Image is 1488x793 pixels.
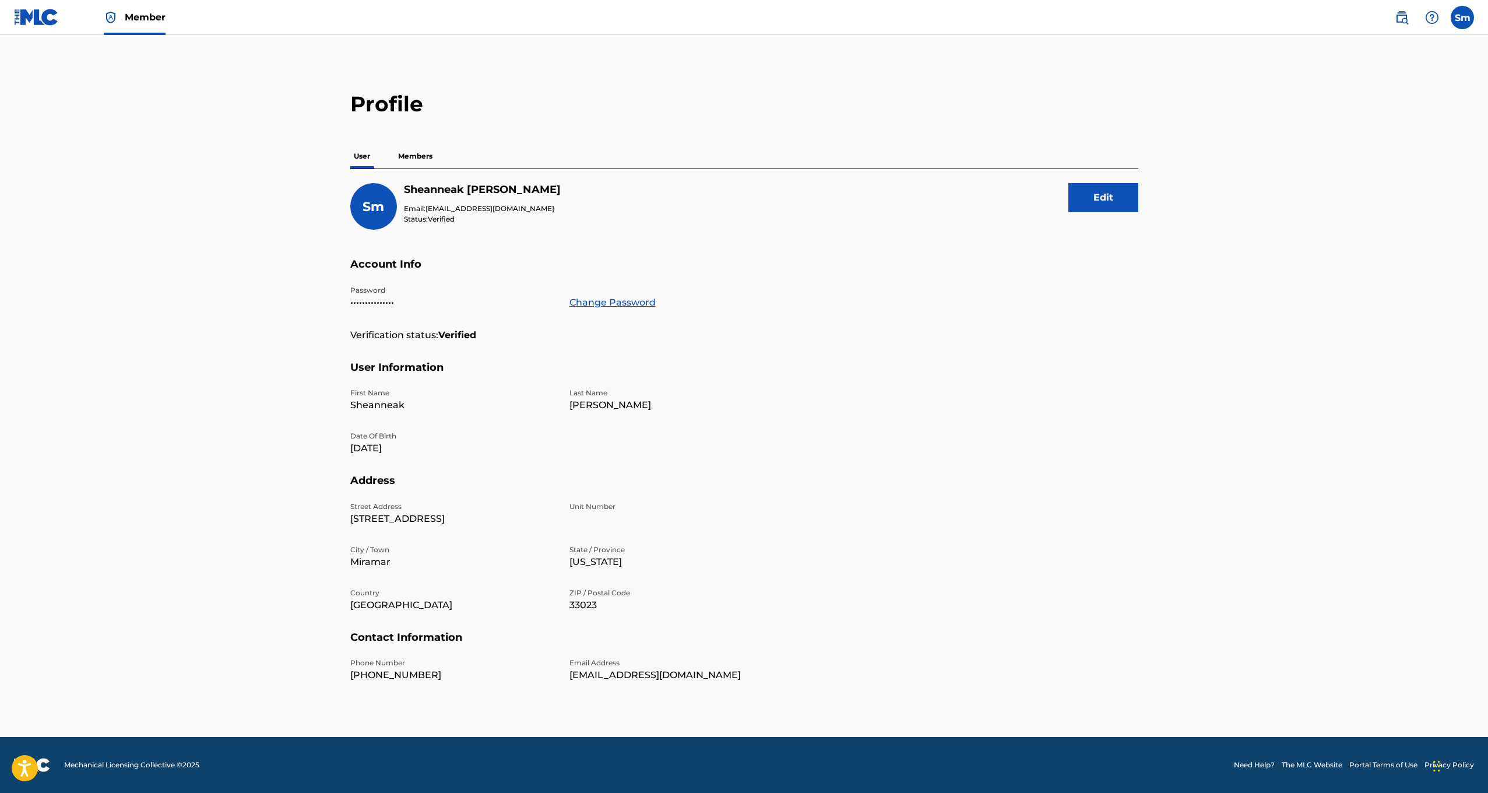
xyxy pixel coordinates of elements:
[1282,760,1342,770] a: The MLC Website
[350,658,555,668] p: Phone Number
[350,144,374,169] p: User
[350,555,555,569] p: Miramar
[1424,760,1474,770] a: Privacy Policy
[350,91,1138,117] h2: Profile
[569,388,775,398] p: Last Name
[64,760,199,770] span: Mechanical Licensing Collective © 2025
[569,501,775,512] p: Unit Number
[1349,760,1417,770] a: Portal Terms of Use
[569,588,775,598] p: ZIP / Postal Code
[395,144,436,169] p: Members
[14,9,59,26] img: MLC Logo
[404,183,561,197] h5: Sheanneak mckenzie
[425,204,554,213] span: [EMAIL_ADDRESS][DOMAIN_NAME]
[1425,10,1439,24] img: help
[350,388,555,398] p: First Name
[1433,749,1440,784] div: Drag
[569,545,775,555] p: State / Province
[363,199,384,215] span: Sm
[350,588,555,598] p: Country
[1395,10,1409,24] img: search
[350,668,555,682] p: [PHONE_NUMBER]
[104,10,118,24] img: Top Rightsholder
[1068,183,1138,212] button: Edit
[438,328,476,342] strong: Verified
[350,474,1138,501] h5: Address
[569,296,656,310] a: Change Password
[428,215,455,223] span: Verified
[1420,6,1444,29] div: Help
[125,10,166,24] span: Member
[404,214,561,224] p: Status:
[350,631,1138,658] h5: Contact Information
[350,441,555,455] p: [DATE]
[350,285,555,296] p: Password
[350,328,438,342] p: Verification status:
[569,658,775,668] p: Email Address
[350,598,555,612] p: [GEOGRAPHIC_DATA]
[1451,6,1474,29] div: User Menu
[350,361,1138,388] h5: User Information
[1455,555,1488,654] iframe: Resource Center
[1390,6,1413,29] a: Public Search
[1234,760,1275,770] a: Need Help?
[569,598,775,612] p: 33023
[569,668,775,682] p: [EMAIL_ADDRESS][DOMAIN_NAME]
[404,203,561,214] p: Email:
[350,512,555,526] p: [STREET_ADDRESS]
[350,545,555,555] p: City / Town
[350,431,555,441] p: Date Of Birth
[350,258,1138,285] h5: Account Info
[569,555,775,569] p: [US_STATE]
[1430,737,1488,793] iframe: Chat Widget
[350,501,555,512] p: Street Address
[350,296,555,310] p: •••••••••••••••
[350,398,555,412] p: Sheanneak
[14,758,50,772] img: logo
[569,398,775,412] p: [PERSON_NAME]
